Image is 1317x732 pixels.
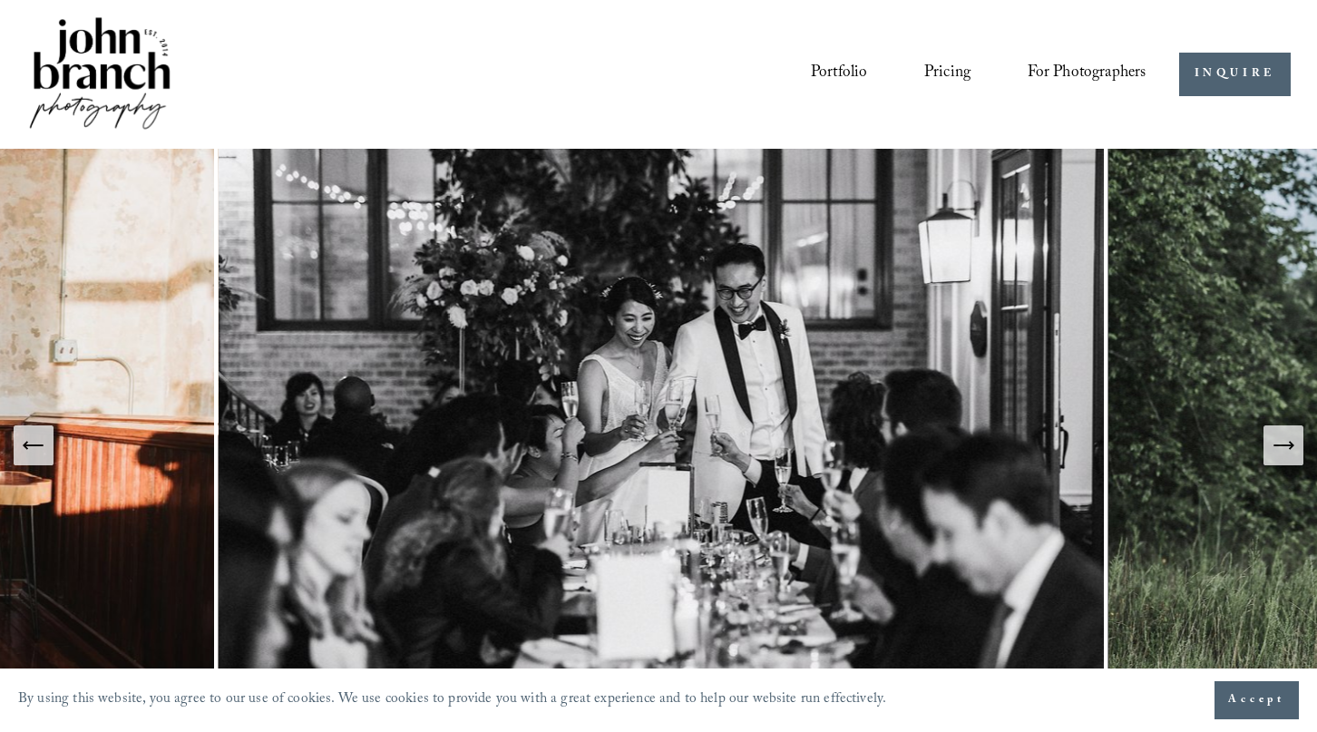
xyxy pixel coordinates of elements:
[26,14,173,136] img: John Branch IV Photography
[924,57,971,92] a: Pricing
[1179,53,1291,97] a: INQUIRE
[1263,425,1303,465] button: Next Slide
[1215,681,1299,719] button: Accept
[18,687,886,715] p: By using this website, you agree to our use of cookies. We use cookies to provide you with a grea...
[14,425,54,465] button: Previous Slide
[1028,57,1146,92] a: folder dropdown
[811,57,868,92] a: Portfolio
[1228,691,1285,709] span: Accept
[1028,59,1146,90] span: For Photographers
